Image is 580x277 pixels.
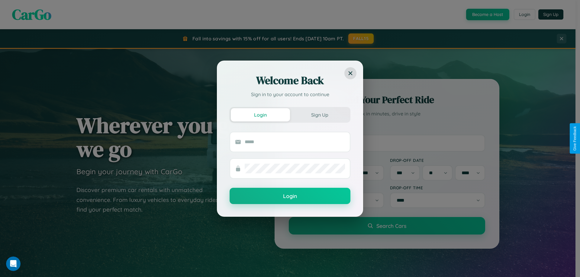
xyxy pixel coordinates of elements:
[6,257,21,271] iframe: Intercom live chat
[573,126,577,151] div: Give Feedback
[230,73,350,88] h2: Welcome Back
[231,108,290,121] button: Login
[230,188,350,204] button: Login
[290,108,349,121] button: Sign Up
[230,91,350,98] p: Sign in to your account to continue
